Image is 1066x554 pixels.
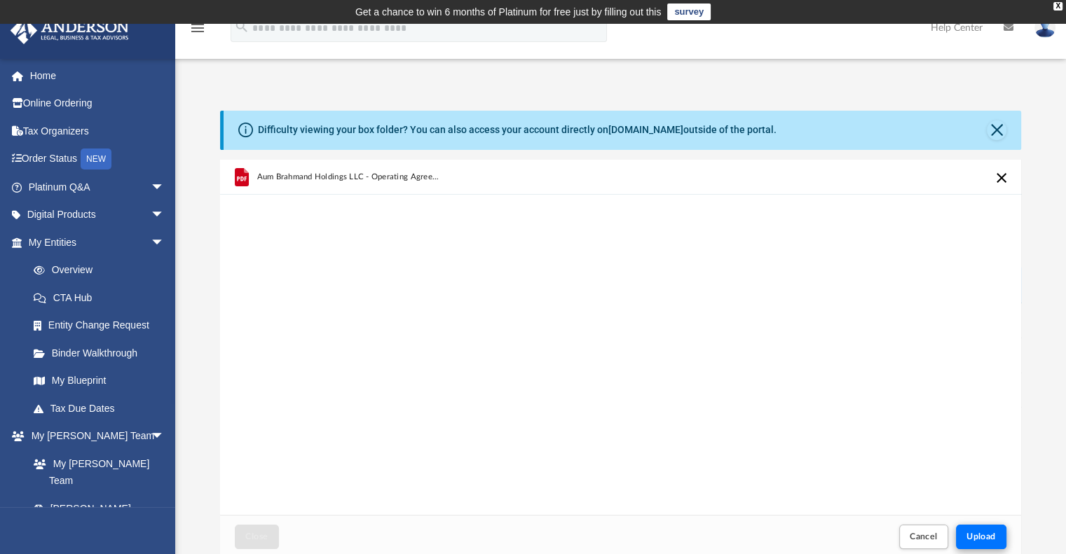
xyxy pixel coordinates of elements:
[189,27,206,36] a: menu
[257,172,441,181] span: Aum Brahmand Holdings LLC - Operating Agreement_FE.pdf
[20,394,186,422] a: Tax Due Dates
[20,312,186,340] a: Entity Change Request
[258,123,777,137] div: Difficulty viewing your box folder? You can also access your account directly on outside of the p...
[10,62,186,90] a: Home
[151,201,179,230] span: arrow_drop_down
[10,201,186,229] a: Digital Productsarrow_drop_down
[10,145,186,174] a: Order StatusNEW
[1053,2,1062,11] div: close
[667,4,711,20] a: survey
[151,422,179,451] span: arrow_drop_down
[20,494,179,539] a: [PERSON_NAME] System
[10,117,186,145] a: Tax Organizers
[20,339,186,367] a: Binder Walkthrough
[20,256,186,284] a: Overview
[20,450,172,494] a: My [PERSON_NAME] Team
[1034,18,1055,38] img: User Pic
[355,4,662,20] div: Get a chance to win 6 months of Platinum for free just by filling out this
[189,20,206,36] i: menu
[20,367,179,395] a: My Blueprint
[234,19,250,34] i: search
[10,422,179,450] a: My [PERSON_NAME] Teamarrow_drop_down
[966,532,996,541] span: Upload
[235,525,278,549] button: Close
[910,532,938,541] span: Cancel
[151,173,179,202] span: arrow_drop_down
[987,120,1006,140] button: Close
[20,284,186,312] a: CTA Hub
[220,160,1022,515] div: grid
[245,532,268,541] span: Close
[151,228,179,257] span: arrow_drop_down
[6,17,133,44] img: Anderson Advisors Platinum Portal
[10,90,186,118] a: Online Ordering
[10,173,186,201] a: Platinum Q&Aarrow_drop_down
[81,148,111,169] div: NEW
[10,228,186,256] a: My Entitiesarrow_drop_down
[993,169,1010,186] button: Cancel this upload
[899,525,948,549] button: Cancel
[608,124,683,135] a: [DOMAIN_NAME]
